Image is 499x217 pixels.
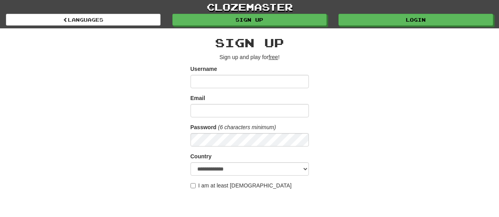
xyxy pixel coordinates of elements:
[191,123,217,131] label: Password
[172,14,327,26] a: Sign up
[191,36,309,49] h2: Sign up
[269,54,278,60] u: free
[191,183,196,188] input: I am at least [DEMOGRAPHIC_DATA]
[191,65,217,73] label: Username
[191,152,212,160] label: Country
[6,14,161,26] a: Languages
[338,14,493,26] a: Login
[218,124,276,130] em: (6 characters minimum)
[191,53,309,61] p: Sign up and play for !
[191,94,205,102] label: Email
[191,182,292,189] label: I am at least [DEMOGRAPHIC_DATA]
